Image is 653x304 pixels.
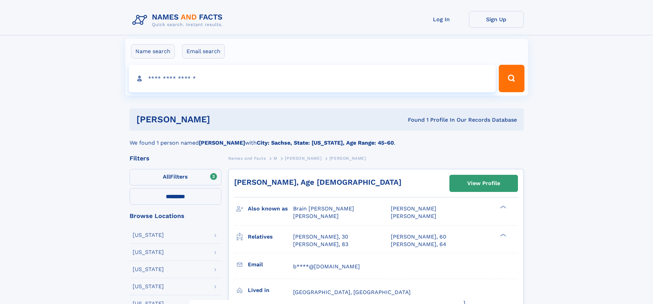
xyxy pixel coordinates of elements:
[130,169,221,185] label: Filters
[248,259,293,270] h3: Email
[469,11,524,28] a: Sign Up
[450,175,518,192] a: View Profile
[133,267,164,272] div: [US_STATE]
[257,139,394,146] b: City: Sachse, State: [US_STATE], Age Range: 45-60
[293,213,339,219] span: [PERSON_NAME]
[499,65,524,92] button: Search Button
[391,233,446,241] a: [PERSON_NAME], 60
[274,154,277,162] a: M
[199,139,245,146] b: [PERSON_NAME]
[129,65,496,92] input: search input
[293,241,348,248] a: [PERSON_NAME], 83
[182,44,225,59] label: Email search
[285,154,322,162] a: [PERSON_NAME]
[274,156,277,161] span: M
[248,284,293,296] h3: Lived in
[228,154,266,162] a: Names and Facts
[133,250,164,255] div: [US_STATE]
[285,156,322,161] span: [PERSON_NAME]
[391,213,436,219] span: [PERSON_NAME]
[130,213,221,219] div: Browse Locations
[133,232,164,238] div: [US_STATE]
[133,284,164,289] div: [US_STATE]
[130,155,221,161] div: Filters
[391,241,446,248] a: [PERSON_NAME], 64
[130,11,228,29] img: Logo Names and Facts
[391,205,436,212] span: [PERSON_NAME]
[498,205,507,209] div: ❯
[131,44,175,59] label: Name search
[293,233,348,241] a: [PERSON_NAME], 30
[163,173,170,180] span: All
[293,289,411,295] span: [GEOGRAPHIC_DATA], [GEOGRAPHIC_DATA]
[498,233,507,237] div: ❯
[329,156,366,161] span: [PERSON_NAME]
[130,131,524,147] div: We found 1 person named with .
[248,231,293,243] h3: Relatives
[136,115,309,124] h1: [PERSON_NAME]
[414,11,469,28] a: Log In
[234,178,401,186] a: [PERSON_NAME], Age [DEMOGRAPHIC_DATA]
[309,116,517,124] div: Found 1 Profile In Our Records Database
[293,205,354,212] span: Brain [PERSON_NAME]
[248,203,293,215] h3: Also known as
[467,175,500,191] div: View Profile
